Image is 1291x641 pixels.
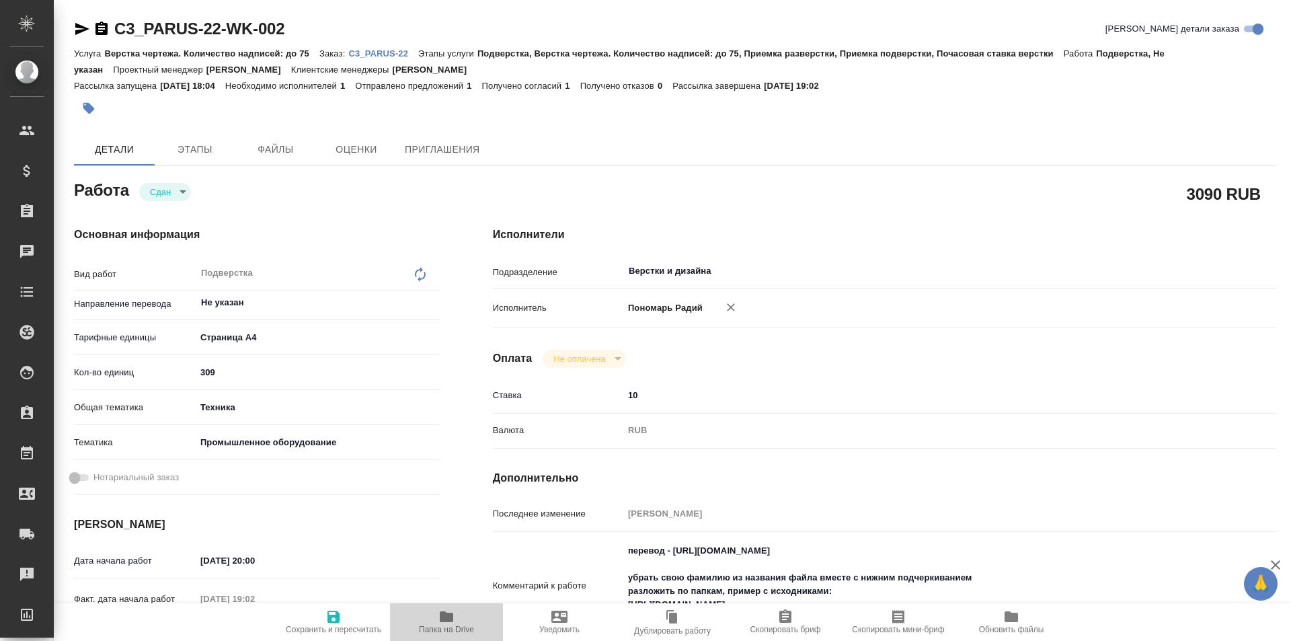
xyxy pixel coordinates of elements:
[163,141,227,158] span: Этапы
[418,48,477,59] p: Этапы услуги
[196,551,313,570] input: ✎ Введи что-нибудь
[74,21,90,37] button: Скопировать ссылку для ЯМессенджера
[74,331,196,344] p: Тарифные единицы
[955,603,1068,641] button: Обновить файлы
[1105,22,1239,36] span: [PERSON_NAME] детали заказа
[623,419,1211,442] div: RUB
[74,81,160,91] p: Рассылка запущена
[243,141,308,158] span: Файлы
[104,48,319,59] p: Верстка чертежа. Количество надписей: до 75
[493,227,1276,243] h4: Исполнители
[1187,182,1261,205] h2: 3090 RUB
[277,603,390,641] button: Сохранить и пересчитать
[196,431,439,454] div: Промышленное оборудование
[392,65,477,75] p: [PERSON_NAME]
[74,297,196,311] p: Направление перевода
[74,593,196,606] p: Факт. дата начала работ
[82,141,147,158] span: Детали
[565,81,580,91] p: 1
[842,603,955,641] button: Скопировать мини-бриф
[139,183,191,201] div: Сдан
[493,470,1276,486] h4: Дополнительно
[729,603,842,641] button: Скопировать бриф
[482,81,565,91] p: Получено согласий
[1244,567,1278,601] button: 🙏
[74,93,104,123] button: Добавить тэг
[114,20,284,38] a: C3_PARUS-22-WK-002
[543,350,625,368] div: Сдан
[1204,270,1206,272] button: Open
[616,603,729,641] button: Дублировать работу
[419,625,474,634] span: Папка на Drive
[319,48,348,59] p: Заказ:
[348,47,418,59] a: C3_PARUS-22
[74,401,196,414] p: Общая тематика
[74,227,439,243] h4: Основная информация
[750,625,820,634] span: Скопировать бриф
[74,554,196,568] p: Дата начала работ
[74,517,439,533] h4: [PERSON_NAME]
[74,436,196,449] p: Тематика
[291,65,393,75] p: Клиентские менеджеры
[74,48,104,59] p: Услуга
[196,396,439,419] div: Техника
[623,301,703,315] p: Пономарь Радий
[539,625,580,634] span: Уведомить
[623,539,1211,630] textarea: перевод - [URL][DOMAIN_NAME] убрать свою фамилию из названия файла вместе с нижним подчеркиванием...
[340,81,355,91] p: 1
[493,266,623,279] p: Подразделение
[432,301,434,304] button: Open
[764,81,829,91] p: [DATE] 19:02
[467,81,481,91] p: 1
[74,366,196,379] p: Кол-во единиц
[405,141,480,158] span: Приглашения
[348,48,418,59] p: C3_PARUS-22
[286,625,381,634] span: Сохранить и пересчитать
[196,363,439,382] input: ✎ Введи что-нибудь
[503,603,616,641] button: Уведомить
[493,424,623,437] p: Валюта
[74,268,196,281] p: Вид работ
[658,81,672,91] p: 0
[477,48,1064,59] p: Подверстка, Верстка чертежа. Количество надписей: до 75, Приемка разверстки, Приемка подверстки, ...
[113,65,206,75] p: Проектный менеджер
[549,353,609,365] button: Не оплачена
[93,21,110,37] button: Скопировать ссылку
[196,326,439,349] div: Страница А4
[493,301,623,315] p: Исполнитель
[355,81,467,91] p: Отправлено предложений
[1064,48,1097,59] p: Работа
[146,186,175,198] button: Сдан
[623,385,1211,405] input: ✎ Введи что-нибудь
[852,625,944,634] span: Скопировать мини-бриф
[634,626,711,636] span: Дублировать работу
[93,471,179,484] span: Нотариальный заказ
[390,603,503,641] button: Папка на Drive
[716,293,746,322] button: Удалить исполнителя
[979,625,1044,634] span: Обновить файлы
[580,81,658,91] p: Получено отказов
[196,589,313,609] input: Пустое поле
[206,65,291,75] p: [PERSON_NAME]
[493,507,623,521] p: Последнее изменение
[493,579,623,593] p: Комментарий к работе
[493,389,623,402] p: Ставка
[324,141,389,158] span: Оценки
[1249,570,1272,598] span: 🙏
[493,350,533,367] h4: Оплата
[672,81,764,91] p: Рассылка завершена
[160,81,225,91] p: [DATE] 18:04
[623,504,1211,523] input: Пустое поле
[74,177,129,201] h2: Работа
[225,81,340,91] p: Необходимо исполнителей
